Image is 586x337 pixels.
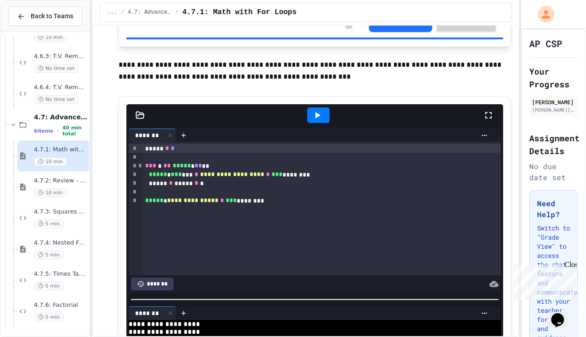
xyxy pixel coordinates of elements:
[34,301,87,309] span: 4.7.6: Factorial
[34,64,79,73] span: No time set
[107,9,117,16] span: ...
[528,4,557,25] div: My Account
[34,219,64,228] span: 5 min
[34,157,67,166] span: 10 min
[34,84,87,91] span: 4.6.4: T.V. Remote II
[34,270,87,278] span: 4.7.5: Times Table
[34,208,87,216] span: 4.7.3: Squares of Numbers
[34,282,64,290] span: 5 min
[529,65,578,91] h2: Your Progress
[8,6,82,26] button: Back to Teams
[4,4,63,58] div: Chat with us now!Close
[548,300,577,328] iframe: chat widget
[529,132,578,157] h2: Assignment Details
[34,113,87,121] span: 4.7: Advanced For Loops
[34,251,64,259] span: 5 min
[57,127,59,134] span: •
[34,95,79,104] span: No time set
[532,98,575,106] div: [PERSON_NAME]
[510,261,577,300] iframe: chat widget
[34,313,64,321] span: 5 min
[182,7,297,18] span: 4.7.1: Math with For Loops
[537,198,570,220] h3: Need Help?
[31,11,73,21] span: Back to Teams
[62,125,87,137] span: 40 min total
[121,9,124,16] span: /
[34,128,53,134] span: 6 items
[128,9,172,16] span: 4.7: Advanced For Loops
[34,33,67,42] span: 10 min
[529,37,562,50] h1: AP CSP
[34,53,87,60] span: 4.6.3: T.V. Remote I
[34,239,87,247] span: 4.7.4: Nested For Loops
[34,177,87,185] span: 4.7.2: Review - Math with For Loops
[532,107,575,113] div: [PERSON_NAME][EMAIL_ADDRESS][PERSON_NAME][DOMAIN_NAME]
[34,146,87,154] span: 4.7.1: Math with For Loops
[529,161,578,183] div: No due date set
[175,9,179,16] span: /
[34,188,67,197] span: 10 min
